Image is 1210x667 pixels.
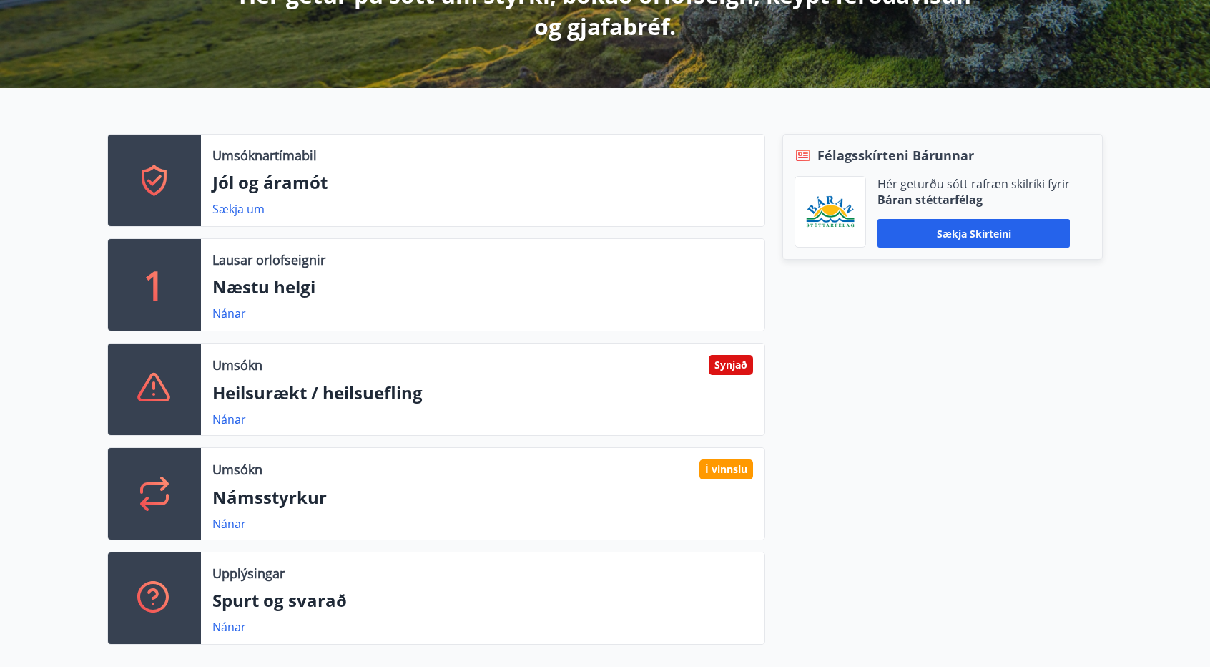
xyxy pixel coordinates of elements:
p: Báran stéttarfélag [877,192,1070,208]
button: Sækja skírteini [877,219,1070,248]
img: Bz2lGXKH3FXEIQKvoQ8VL0Fr0uCiWgfgA3I6fSs8.png [806,195,855,229]
p: Hér geturðu sótt rafræn skilríki fyrir [877,176,1070,192]
p: Upplýsingar [212,564,285,583]
a: Nánar [212,412,246,427]
p: Námsstyrkur [212,485,753,510]
p: Næstu helgi [212,275,753,299]
div: Í vinnslu [699,459,753,479]
p: Spurt og svarað [212,588,753,613]
a: Sækja um [212,201,265,217]
p: 1 [143,258,166,312]
p: Jól og áramót [212,170,753,195]
p: Umsókn [212,356,262,374]
p: Umsókn [212,460,262,479]
a: Nánar [212,619,246,635]
p: Umsóknartímabil [212,146,317,165]
a: Nánar [212,516,246,532]
a: Nánar [212,306,246,321]
p: Heilsurækt / heilsuefling [212,381,753,405]
span: Félagsskírteni Bárunnar [817,146,974,165]
div: Synjað [709,355,753,375]
p: Lausar orlofseignir [212,250,325,269]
